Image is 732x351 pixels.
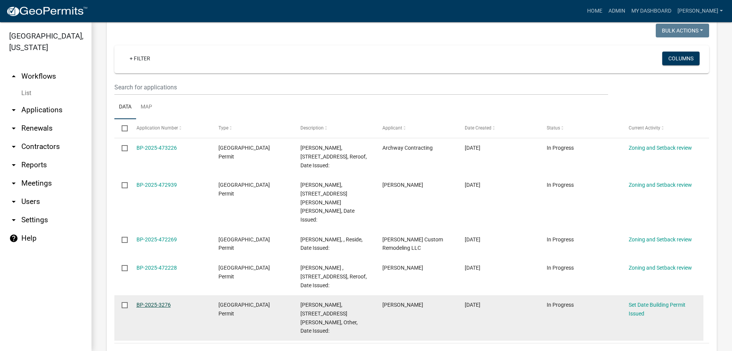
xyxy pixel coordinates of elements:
[375,119,457,137] datatable-header-cell: Applicant
[547,145,574,151] span: In Progress
[465,265,480,271] span: 09/02/2025
[547,125,560,131] span: Status
[136,95,157,120] a: Map
[300,302,358,334] span: ROBERT E ENGBERG, 39313 STANCHFIELD RD NE, Other, Date Issued:
[629,236,692,243] a: Zoning and Setback review
[9,160,18,170] i: arrow_drop_down
[465,182,480,188] span: 09/03/2025
[9,72,18,81] i: arrow_drop_up
[293,119,375,137] datatable-header-cell: Description
[629,265,692,271] a: Zoning and Setback review
[547,265,574,271] span: In Progress
[629,125,660,131] span: Current Activity
[547,302,574,308] span: In Progress
[300,182,355,223] span: JULIE TURNER, 2998 SULLIVAN WOOD TRL NW, Reside, Date Issued:
[124,52,156,65] a: + Filter
[656,24,709,37] button: Bulk Actions
[218,182,270,197] span: Isanti County Building Permit
[9,142,18,151] i: arrow_drop_down
[539,119,621,137] datatable-header-cell: Status
[584,4,605,18] a: Home
[218,125,228,131] span: Type
[382,236,443,251] span: Miller Custom Remodeling LLC
[628,4,674,18] a: My Dashboard
[382,302,423,308] span: Shane Beals
[465,145,480,151] span: 09/03/2025
[547,236,574,243] span: In Progress
[114,95,136,120] a: Data
[218,236,270,251] span: Isanti County Building Permit
[300,145,367,168] span: CHRISTOPHER MENDEZ, 2314 347TH AVE NE, Reroof, Date Issued:
[218,145,270,160] span: Isanti County Building Permit
[136,125,178,131] span: Application Number
[465,302,480,308] span: 08/25/2025
[382,145,433,151] span: Archway Contracting
[9,105,18,115] i: arrow_drop_down
[136,302,171,308] a: BP-2025-3276
[218,302,270,317] span: Isanti County Building Permit
[9,197,18,206] i: arrow_drop_down
[218,265,270,280] span: Isanti County Building Permit
[621,119,703,137] datatable-header-cell: Current Activity
[465,125,491,131] span: Date Created
[136,265,177,271] a: BP-2025-472228
[629,145,692,151] a: Zoning and Setback review
[136,145,177,151] a: BP-2025-473226
[674,4,726,18] a: [PERSON_NAME]
[300,125,324,131] span: Description
[300,236,363,251] span: Nick Peck, , Reside, Date Issued:
[114,119,129,137] datatable-header-cell: Select
[382,182,423,188] span: Shannon Starry
[457,119,539,137] datatable-header-cell: Date Created
[465,236,480,243] span: 09/02/2025
[211,119,293,137] datatable-header-cell: Type
[662,52,700,65] button: Columns
[9,234,18,243] i: help
[136,236,177,243] a: BP-2025-472269
[300,265,367,288] span: Molly Harrington , 4836 331st ave cambridge mn 55008, Reroof, Date Issued:
[9,179,18,188] i: arrow_drop_down
[9,124,18,133] i: arrow_drop_down
[129,119,211,137] datatable-header-cell: Application Number
[629,182,692,188] a: Zoning and Setback review
[629,302,685,317] a: Set Date Building Permit Issued
[547,182,574,188] span: In Progress
[9,215,18,225] i: arrow_drop_down
[114,79,608,95] input: Search for applications
[382,265,423,271] span: Kodi Krone
[605,4,628,18] a: Admin
[382,125,402,131] span: Applicant
[136,182,177,188] a: BP-2025-472939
